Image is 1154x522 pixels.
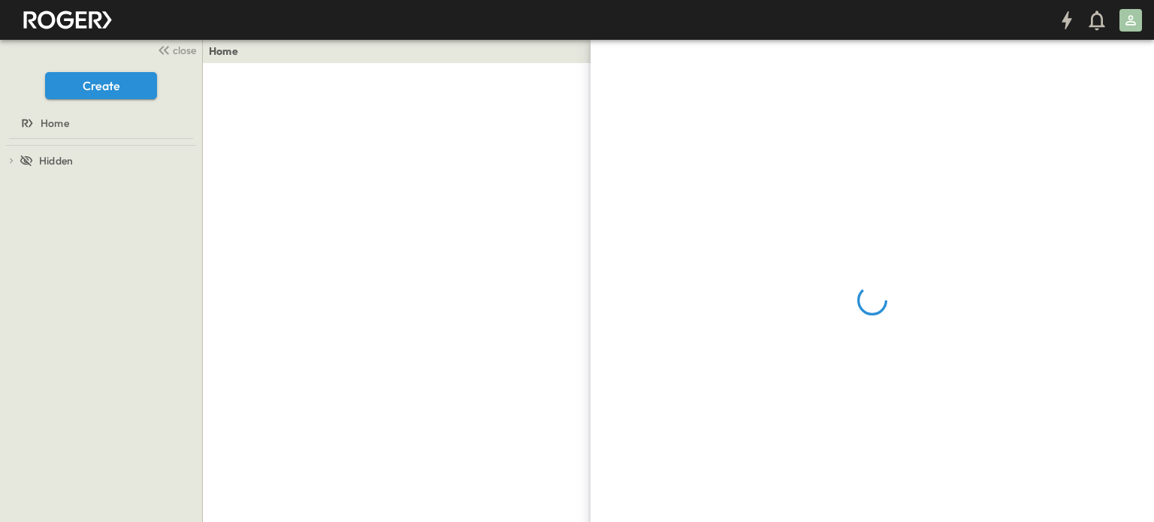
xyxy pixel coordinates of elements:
[209,44,247,59] nav: breadcrumbs
[209,44,238,59] a: Home
[45,72,157,99] button: Create
[39,153,73,168] span: Hidden
[173,43,196,58] span: close
[41,116,69,131] span: Home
